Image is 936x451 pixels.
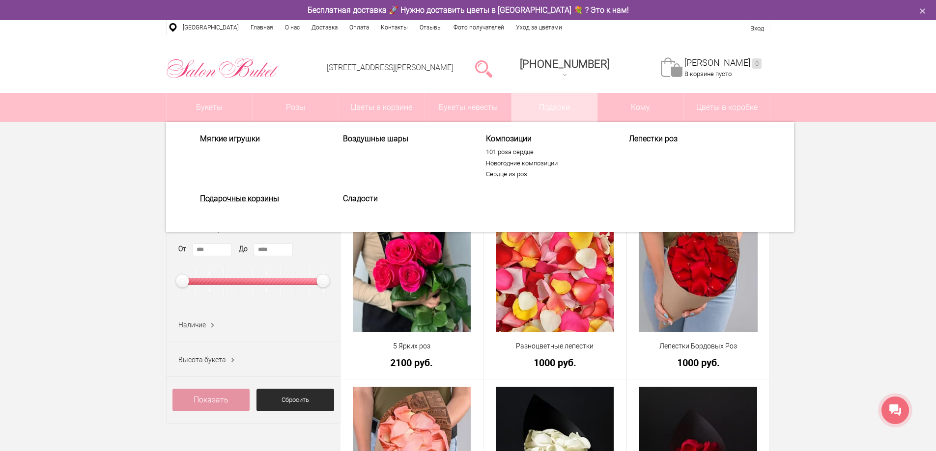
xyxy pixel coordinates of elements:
[511,93,597,122] a: Подарки
[347,341,477,351] a: 5 Ярких роз
[343,134,464,143] a: Воздушные шары
[514,54,616,82] a: [PHONE_NUMBER]
[347,357,477,368] a: 2100 руб.
[279,20,306,35] a: О нас
[629,134,750,143] a: Лепестки роз
[245,20,279,35] a: Главная
[253,93,339,122] a: Розы
[684,57,762,69] a: [PERSON_NAME]
[178,321,206,329] span: Наличие
[425,93,511,122] a: Букеты невесты
[327,63,454,72] a: [STREET_ADDRESS][PERSON_NAME]
[256,389,334,411] a: Сбросить
[178,244,186,254] label: От
[490,357,620,368] a: 1000 руб.
[159,5,778,15] div: Бесплатная доставка 🚀 Нужно доставить цветы в [GEOGRAPHIC_DATA] 💐 ? Это к нам!
[486,134,607,143] span: Композиции
[490,341,620,351] a: Разноцветные лепестки
[353,214,471,332] img: 5 Ярких роз
[200,194,321,203] a: Подарочные корзины
[166,55,279,81] img: Цветы Нижний Новгород
[496,214,614,332] img: Разноцветные лепестки
[684,70,732,78] span: В корзине пусто
[343,20,375,35] a: Оплата
[200,134,321,143] a: Мягкие игрушки
[633,357,764,368] a: 1000 руб.
[750,25,764,32] a: Вход
[448,20,510,35] a: Фото получателей
[520,58,610,70] span: [PHONE_NUMBER]
[633,341,764,351] a: Лепестки Бордовых Роз
[486,170,607,178] a: Сердце из роз
[172,389,250,411] a: Показать
[486,148,607,156] a: 101 роза сердце
[177,20,245,35] a: [GEOGRAPHIC_DATA]
[339,93,425,122] a: Цветы в корзине
[306,20,343,35] a: Доставка
[639,214,758,332] img: Лепестки Бордовых Роз
[597,93,683,122] span: Кому
[178,356,226,364] span: Высота букета
[375,20,414,35] a: Контакты
[752,58,762,69] ins: 0
[510,20,568,35] a: Уход за цветами
[684,93,770,122] a: Цветы в коробке
[414,20,448,35] a: Отзывы
[486,159,607,167] a: Новогодние композиции
[239,244,248,254] label: До
[167,93,253,122] a: Букеты
[343,194,464,203] a: Сладости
